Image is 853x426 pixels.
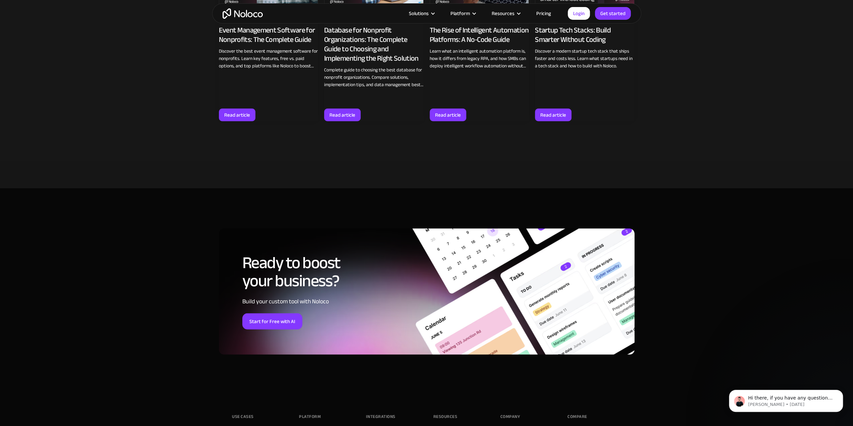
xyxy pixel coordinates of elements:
a: home [223,8,263,19]
div: Resources [433,412,458,422]
div: Startup Tech Stacks: Build Smarter Without Coding [535,25,634,44]
h2: Ready to boost your business? [242,254,412,290]
div: The Rise of Intelligent Automation Platforms: A No‑Code Guide [430,25,529,44]
div: Compare [567,412,587,422]
div: Learn what an intelligent automation platform is, how it differs from legacy RPA, and how SMBs ca... [430,48,529,70]
div: Read article [329,111,355,119]
a: Start for Free with AI [242,313,302,329]
iframe: Intercom notifications message [719,376,853,423]
a: Get started [595,7,631,20]
div: Platform [442,9,483,18]
div: Company [500,412,520,422]
div: Resources [483,9,528,18]
div: Discover a modern startup tech stack that ships faster and costs less. Learn what startups need i... [535,48,634,70]
div: Read article [540,111,566,119]
div: Database for Nonprofit Organizations: The Complete Guide to Choosing and Implementing the Right S... [324,25,424,63]
div: Build your custom tool with Noloco [242,297,412,307]
div: Solutions [401,9,442,18]
div: INTEGRATIONS [366,412,395,422]
div: Platform [450,9,470,18]
div: Discover the best event management software for nonprofits. Learn key features, free vs. paid opt... [219,48,318,70]
div: Event Management Software for Nonprofits: The Complete Guide [219,25,318,44]
div: Complete guide to choosing the best database for nonprofit organizations. Compare solutions, impl... [324,66,424,88]
div: Read article [224,111,250,119]
div: Platform [299,412,321,422]
div: Resources [492,9,514,18]
div: Use Cases [232,412,254,422]
div: Read article [435,111,461,119]
div: Solutions [409,9,429,18]
a: Pricing [528,9,559,18]
a: Login [568,7,590,20]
